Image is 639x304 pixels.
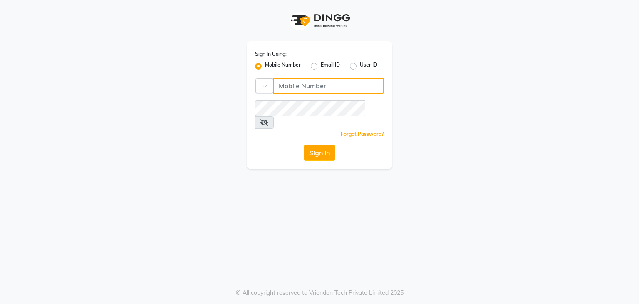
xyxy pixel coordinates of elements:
[255,50,287,58] label: Sign In Using:
[360,61,377,71] label: User ID
[265,61,301,71] label: Mobile Number
[304,145,335,161] button: Sign In
[286,8,353,33] img: logo1.svg
[255,100,365,116] input: Username
[321,61,340,71] label: Email ID
[341,131,384,137] a: Forgot Password?
[273,78,384,94] input: Username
